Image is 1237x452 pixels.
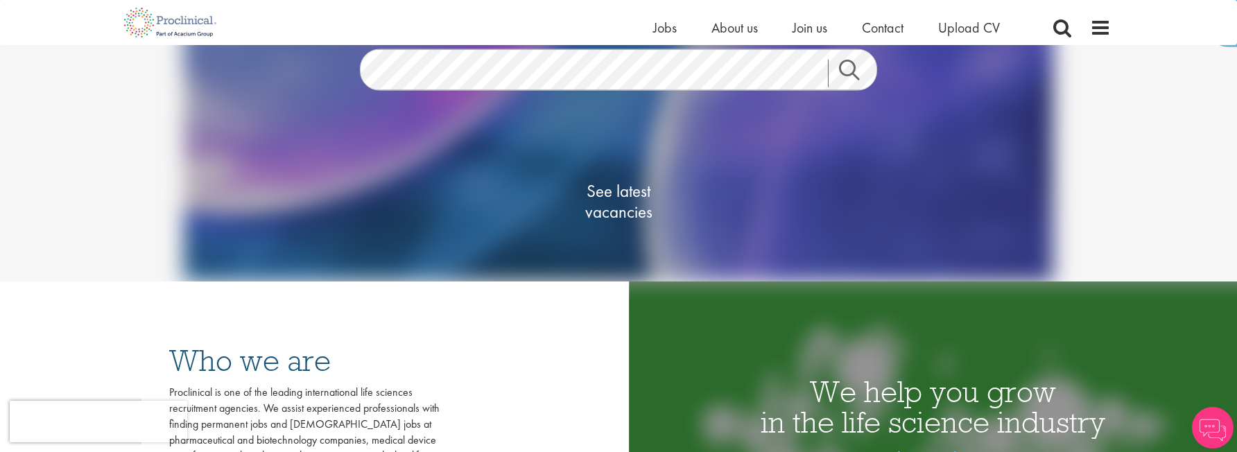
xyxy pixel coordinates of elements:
a: Upload CV [938,19,1000,37]
h3: Who we are [169,345,440,376]
iframe: reCAPTCHA [10,401,187,442]
img: Chatbot [1192,407,1234,449]
h1: We help you grow in the life science industry [629,376,1237,437]
a: Join us [793,19,827,37]
a: Contact [862,19,903,37]
a: Job search submit button [828,59,888,87]
span: See latest vacancies [549,180,688,222]
a: Jobs [653,19,677,37]
a: About us [711,19,758,37]
a: See latestvacancies [549,125,688,277]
